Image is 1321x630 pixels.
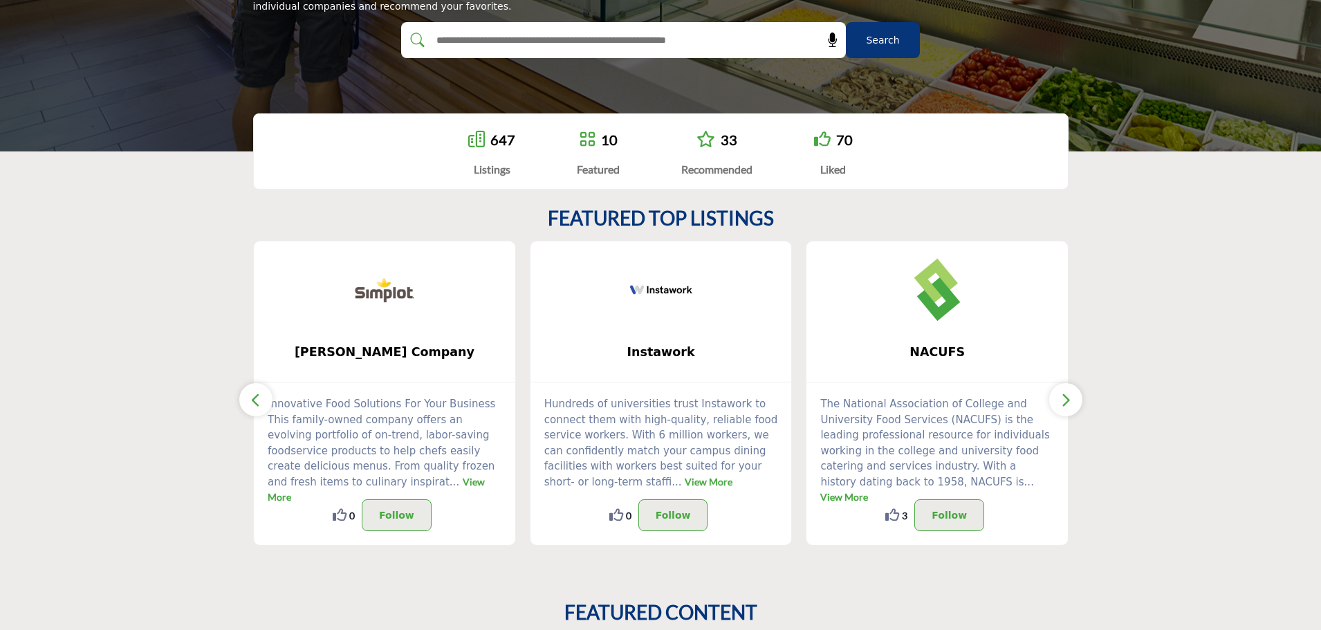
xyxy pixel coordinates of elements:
button: Search [846,22,920,58]
a: Go to Featured [579,131,595,149]
a: 10 [601,131,618,148]
span: [PERSON_NAME] Company [275,343,495,361]
a: 647 [490,131,515,148]
button: Follow [362,499,432,531]
a: Instawork [530,334,792,371]
img: NACUFS [903,255,972,324]
b: NACUFS [827,334,1047,371]
a: View More [685,476,732,488]
a: View More [268,476,485,503]
span: ... [450,476,459,488]
p: Follow [932,507,967,524]
a: 70 [836,131,853,148]
a: 33 [721,131,737,148]
p: Hundreds of universities trust Instawork to connect them with high-quality, reliable food service... [544,396,778,490]
div: Listings [468,161,515,178]
div: Liked [814,161,853,178]
b: Instawork [551,334,771,371]
a: [PERSON_NAME] Company [254,334,515,371]
span: NACUFS [827,343,1047,361]
h2: FEATURED CONTENT [564,601,757,624]
p: Follow [379,507,414,524]
a: View More [820,491,868,503]
span: ... [672,476,681,488]
button: Follow [638,499,708,531]
p: Innovative Food Solutions For Your Business This family-owned company offers an evolving portfoli... [268,396,501,506]
img: Instawork [627,255,696,324]
div: Recommended [681,161,752,178]
span: 0 [349,508,355,523]
a: Go to Recommended [696,131,715,149]
div: Featured [577,161,620,178]
span: 3 [902,508,907,523]
i: Go to Liked [814,131,831,147]
p: Follow [656,507,691,524]
span: 0 [626,508,631,523]
span: Instawork [551,343,771,361]
a: NACUFS [806,334,1068,371]
img: J.R. Simplot Company [350,255,419,324]
p: The National Association of College and University Food Services (NACUFS) is the leading professi... [820,396,1054,506]
span: ... [1024,476,1034,488]
button: Follow [914,499,984,531]
span: Search [866,33,899,48]
h2: FEATURED TOP LISTINGS [548,207,774,230]
b: J.R. Simplot Company [275,334,495,371]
